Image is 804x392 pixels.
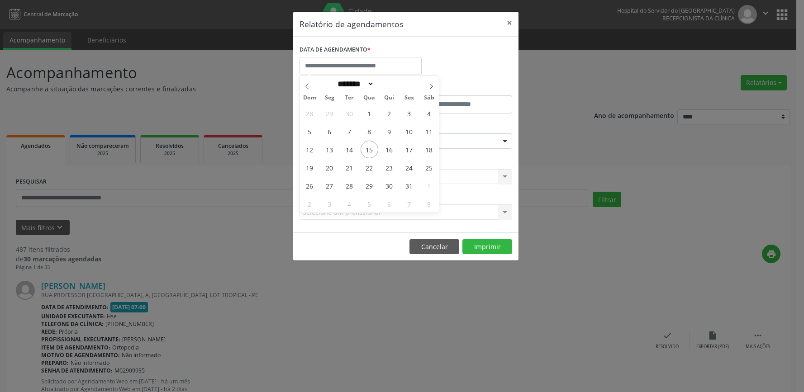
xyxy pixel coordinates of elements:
span: Outubro 12, 2025 [301,141,319,158]
span: Setembro 28, 2025 [301,104,319,122]
span: Outubro 9, 2025 [381,123,398,140]
span: Outubro 16, 2025 [381,141,398,158]
button: Cancelar [409,239,459,255]
span: Novembro 2, 2025 [301,195,319,213]
span: Outubro 10, 2025 [400,123,418,140]
span: Novembro 1, 2025 [420,177,438,194]
span: Seg [319,95,339,101]
span: Outubro 7, 2025 [341,123,358,140]
span: Outubro 19, 2025 [301,159,319,176]
span: Ter [339,95,359,101]
span: Outubro 8, 2025 [361,123,378,140]
span: Outubro 4, 2025 [420,104,438,122]
span: Dom [300,95,319,101]
span: Outubro 24, 2025 [400,159,418,176]
span: Outubro 27, 2025 [321,177,338,194]
span: Outubro 21, 2025 [341,159,358,176]
span: Outubro 5, 2025 [301,123,319,140]
span: Outubro 23, 2025 [381,159,398,176]
span: Novembro 3, 2025 [321,195,338,213]
span: Qua [359,95,379,101]
span: Outubro 22, 2025 [361,159,378,176]
input: Year [374,79,404,89]
span: Outubro 17, 2025 [400,141,418,158]
span: Outubro 1, 2025 [361,104,378,122]
span: Outubro 28, 2025 [341,177,358,194]
span: Outubro 18, 2025 [420,141,438,158]
label: DATA DE AGENDAMENTO [300,43,371,57]
span: Novembro 8, 2025 [420,195,438,213]
span: Outubro 11, 2025 [420,123,438,140]
span: Novembro 6, 2025 [381,195,398,213]
h5: Relatório de agendamentos [300,18,403,30]
span: Sáb [419,95,439,101]
span: Outubro 15, 2025 [361,141,378,158]
span: Sex [399,95,419,101]
span: Outubro 31, 2025 [400,177,418,194]
select: Month [335,79,375,89]
span: Outubro 20, 2025 [321,159,338,176]
span: Outubro 30, 2025 [381,177,398,194]
span: Qui [379,95,399,101]
span: Outubro 2, 2025 [381,104,398,122]
span: Setembro 29, 2025 [321,104,338,122]
span: Outubro 14, 2025 [341,141,358,158]
span: Setembro 30, 2025 [341,104,358,122]
span: Novembro 5, 2025 [361,195,378,213]
span: Outubro 25, 2025 [420,159,438,176]
label: ATÉ [408,81,512,95]
span: Outubro 26, 2025 [301,177,319,194]
button: Imprimir [462,239,512,255]
span: Outubro 6, 2025 [321,123,338,140]
span: Novembro 7, 2025 [400,195,418,213]
span: Outubro 29, 2025 [361,177,378,194]
span: Novembro 4, 2025 [341,195,358,213]
span: Outubro 3, 2025 [400,104,418,122]
span: Outubro 13, 2025 [321,141,338,158]
button: Close [500,12,519,34]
